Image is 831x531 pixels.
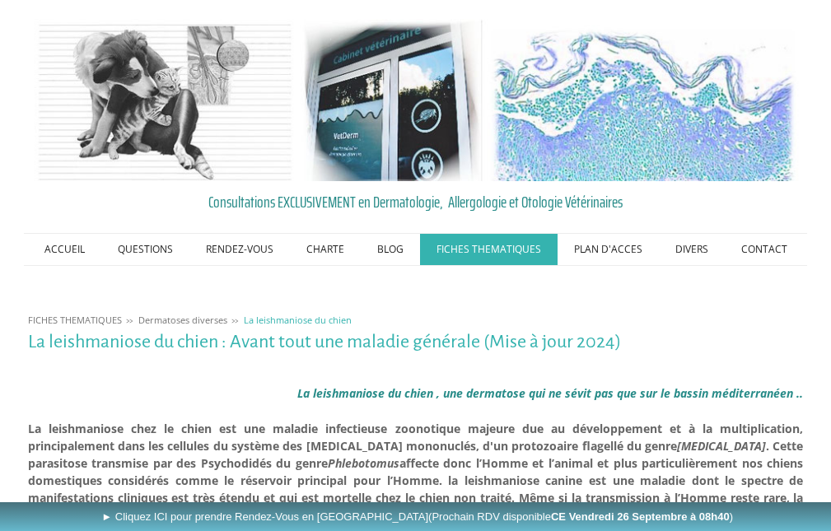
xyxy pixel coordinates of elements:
[28,314,122,326] span: FICHES THEMATIQUES
[428,510,733,523] span: (Prochain RDV disponible )
[328,455,399,471] i: Phlebotomus
[677,438,766,454] i: [MEDICAL_DATA]
[28,473,442,488] span: domestiques considérés comme le réservoir principal pour l’Homme.
[282,438,803,454] span: des [MEDICAL_DATA] mononuclés, d'un protozoaire flagellé du genre . Cette
[134,314,231,326] a: Dermatoses diverses
[244,314,352,326] span: La leishmaniose du chien
[28,332,804,352] h1: La leishmaniose du chien : Avant tout une maladie générale (Mise à jour 2024)
[28,490,515,505] span: manifestations cliniques est très étendu et qui est mortelle chez le chien non traité.
[361,234,420,265] a: BLOG
[297,385,803,401] b: La leishmaniose du chien , une dermatose qui ne sévit pas que sur le bassin méditerranéen ..
[448,473,803,488] span: la leishmaniose canine est une maladie dont le spectre de
[240,314,356,326] a: La leishmaniose du chien
[519,490,652,505] span: Même si la transmissio
[24,314,126,326] a: FICHES THEMATIQUES
[28,234,101,265] a: ACCUEIL
[725,234,804,265] a: CONTACT
[551,510,730,523] b: CE Vendredi 26 Septembre à 08h40
[138,314,227,326] span: Dermatoses diverses
[420,234,558,265] a: FICHES THEMATIQUES
[28,421,565,436] span: La leishmaniose chez le chien est une maladie infectieuse zoonotique majeure due au
[290,234,361,265] a: CHARTE
[101,234,189,265] a: QUESTIONS
[28,455,804,471] span: parasitose transmise par des Psychodidés du genre affecte donc l’Homme et l’animal et plus partic...
[101,510,733,523] span: ► Cliquez ICI pour prendre Rendez-Vous en [GEOGRAPHIC_DATA]
[28,421,804,454] span: développement et à la multiplication, principalement dans les cellules du système
[659,234,725,265] a: DIVERS
[189,234,290,265] a: RENDEZ-VOUS
[558,234,659,265] a: PLAN D'ACCES
[28,189,804,214] a: Consultations EXCLUSIVEMENT en Dermatologie, Allergologie et Otologie Vétérinaires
